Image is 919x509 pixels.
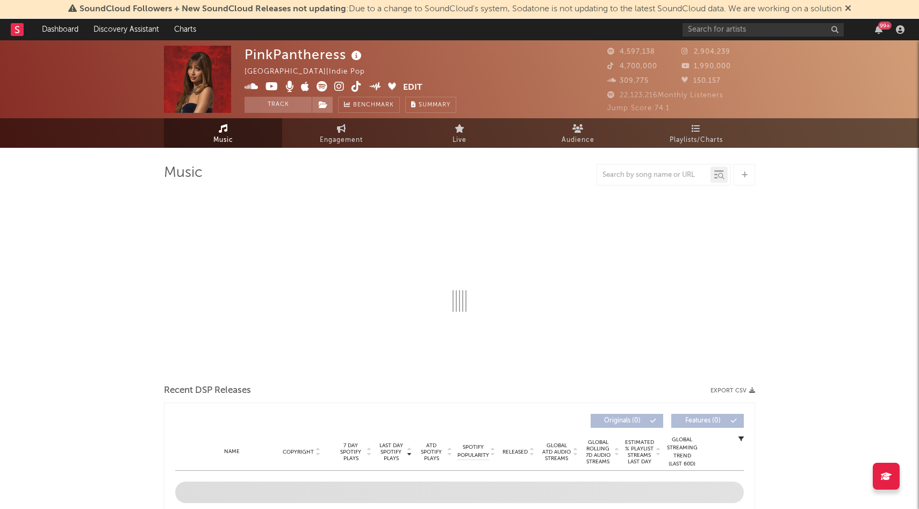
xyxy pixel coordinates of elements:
span: Live [453,134,466,147]
button: Summary [405,97,456,113]
span: Features ( 0 ) [678,418,728,424]
span: Copyright [283,449,314,455]
span: 4,700,000 [607,63,657,70]
input: Search for artists [683,23,844,37]
span: Originals ( 0 ) [598,418,647,424]
a: Discovery Assistant [86,19,167,40]
div: Global Streaming Trend (Last 60D) [666,436,698,468]
div: PinkPantheress [245,46,364,63]
button: Originals(0) [591,414,663,428]
span: Audience [562,134,594,147]
span: ATD Spotify Plays [417,442,446,462]
span: Jump Score: 74.1 [607,105,670,112]
span: SoundCloud Followers + New SoundCloud Releases not updating [80,5,346,13]
span: Global ATD Audio Streams [542,442,571,462]
button: Features(0) [671,414,744,428]
span: Music [213,134,233,147]
span: 22,123,216 Monthly Listeners [607,92,723,99]
span: Last Day Spotify Plays [377,442,405,462]
a: Engagement [282,118,400,148]
span: Recent DSP Releases [164,384,251,397]
a: Benchmark [338,97,400,113]
span: : Due to a change to SoundCloud's system, Sodatone is not updating to the latest SoundCloud data.... [80,5,842,13]
span: Spotify Popularity [457,443,489,460]
span: Benchmark [353,99,394,112]
span: Dismiss [845,5,851,13]
span: Global Rolling 7D Audio Streams [583,439,613,465]
span: 1,990,000 [681,63,731,70]
button: Track [245,97,312,113]
a: Audience [519,118,637,148]
span: 4,597,138 [607,48,655,55]
span: Engagement [320,134,363,147]
a: Playlists/Charts [637,118,755,148]
button: Edit [403,81,422,95]
span: Summary [419,102,450,108]
a: Charts [167,19,204,40]
span: Released [502,449,528,455]
span: 150,157 [681,77,721,84]
span: 309,775 [607,77,649,84]
a: Dashboard [34,19,86,40]
div: Name [197,448,267,456]
a: Live [400,118,519,148]
span: 2,904,239 [681,48,730,55]
span: 7 Day Spotify Plays [336,442,365,462]
span: Playlists/Charts [670,134,723,147]
div: 99 + [878,21,892,30]
span: Estimated % Playlist Streams Last Day [624,439,654,465]
div: [GEOGRAPHIC_DATA] | Indie Pop [245,66,377,78]
button: 99+ [875,25,882,34]
button: Export CSV [710,388,755,394]
input: Search by song name or URL [597,171,710,180]
a: Music [164,118,282,148]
